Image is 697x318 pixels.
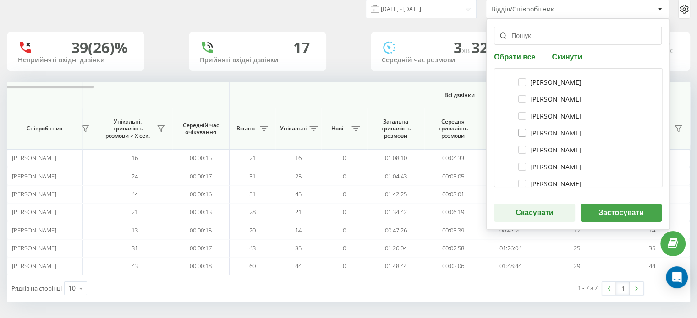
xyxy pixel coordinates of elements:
span: Співробітник [15,125,74,132]
span: 32 [472,38,492,57]
div: Відділ/Співробітник [491,5,601,13]
span: 0 [343,226,346,234]
span: 29 [574,262,580,270]
span: 28 [249,208,256,216]
span: 21 [132,208,138,216]
span: 21 [249,154,256,162]
label: [PERSON_NAME] [518,95,582,103]
span: 0 [343,262,346,270]
span: 35 [649,244,655,252]
td: 00:00:15 [172,221,230,239]
span: Загальна тривалість розмови [374,118,417,140]
span: 31 [249,172,256,180]
td: 00:03:06 [424,257,482,275]
span: 0 [343,172,346,180]
td: 01:04:43 [367,167,424,185]
span: Унікальні [280,125,307,132]
td: 00:02:58 [424,239,482,257]
span: 43 [249,244,256,252]
span: Нові [326,125,349,132]
span: Всього [234,125,257,132]
span: [PERSON_NAME] [12,172,56,180]
span: 21 [295,208,302,216]
label: [PERSON_NAME] [518,129,582,137]
span: 44 [132,190,138,198]
span: Рядків на сторінці [11,284,62,292]
td: 01:08:10 [367,149,424,167]
button: Обрати все [494,52,538,61]
td: 00:47:26 [482,221,539,239]
div: Середній час розмови [382,56,497,64]
div: 39 (26)% [71,39,128,56]
input: Пошук [494,27,662,45]
td: 01:42:25 [367,185,424,203]
span: 31 [132,244,138,252]
span: 0 [343,244,346,252]
span: Унікальні, тривалість розмови > Х сек. [101,118,154,140]
span: хв [462,45,472,55]
button: Скинути [549,52,585,61]
span: 14 [649,226,655,234]
td: 01:42:25 [482,185,539,203]
a: 1 [616,282,630,295]
span: Середній час очікування [179,122,222,136]
span: [PERSON_NAME] [12,262,56,270]
label: [PERSON_NAME] [518,180,582,188]
label: [PERSON_NAME] [518,112,582,120]
div: 1 - 7 з 7 [578,283,598,292]
span: 0 [343,190,346,198]
div: 17 [293,39,310,56]
span: 16 [132,154,138,162]
span: [PERSON_NAME] [12,208,56,216]
td: 01:26:04 [482,239,539,257]
span: 25 [574,244,580,252]
span: 14 [295,226,302,234]
span: [PERSON_NAME] [12,226,56,234]
span: 45 [295,190,302,198]
td: 00:00:18 [172,257,230,275]
span: [PERSON_NAME] [12,244,56,252]
span: 35 [295,244,302,252]
button: Застосувати [581,204,662,222]
span: 24 [132,172,138,180]
td: 01:48:44 [482,257,539,275]
div: Open Intercom Messenger [666,266,688,288]
td: 00:00:16 [172,185,230,203]
td: 00:47:26 [367,221,424,239]
td: 01:08:10 [482,149,539,167]
td: 01:04:43 [482,167,539,185]
div: 10 [68,284,76,293]
label: [PERSON_NAME] [518,163,582,171]
td: 00:03:01 [424,185,482,203]
span: 12 [574,226,580,234]
span: 60 [249,262,256,270]
label: [PERSON_NAME] [518,146,582,154]
td: 00:00:15 [172,149,230,167]
span: 13 [132,226,138,234]
span: [PERSON_NAME] [12,154,56,162]
td: 00:00:17 [172,167,230,185]
span: 3 [454,38,472,57]
button: Скасувати [494,204,575,222]
span: [PERSON_NAME] [12,190,56,198]
div: Прийняті вхідні дзвінки [200,56,315,64]
td: 00:04:33 [424,149,482,167]
td: 00:00:17 [172,239,230,257]
td: 00:03:05 [424,167,482,185]
span: 44 [649,262,655,270]
td: 01:34:42 [482,203,539,221]
td: 00:00:13 [172,203,230,221]
td: 01:48:44 [367,257,424,275]
td: 00:03:39 [424,221,482,239]
span: 51 [249,190,256,198]
label: [PERSON_NAME] [518,78,582,86]
div: Неприйняті вхідні дзвінки [18,56,133,64]
span: c [670,45,674,55]
td: 01:26:04 [367,239,424,257]
span: 20 [249,226,256,234]
span: 43 [132,262,138,270]
span: 0 [343,154,346,162]
span: Всі дзвінки [257,92,663,99]
span: 0 [343,208,346,216]
span: 44 [295,262,302,270]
